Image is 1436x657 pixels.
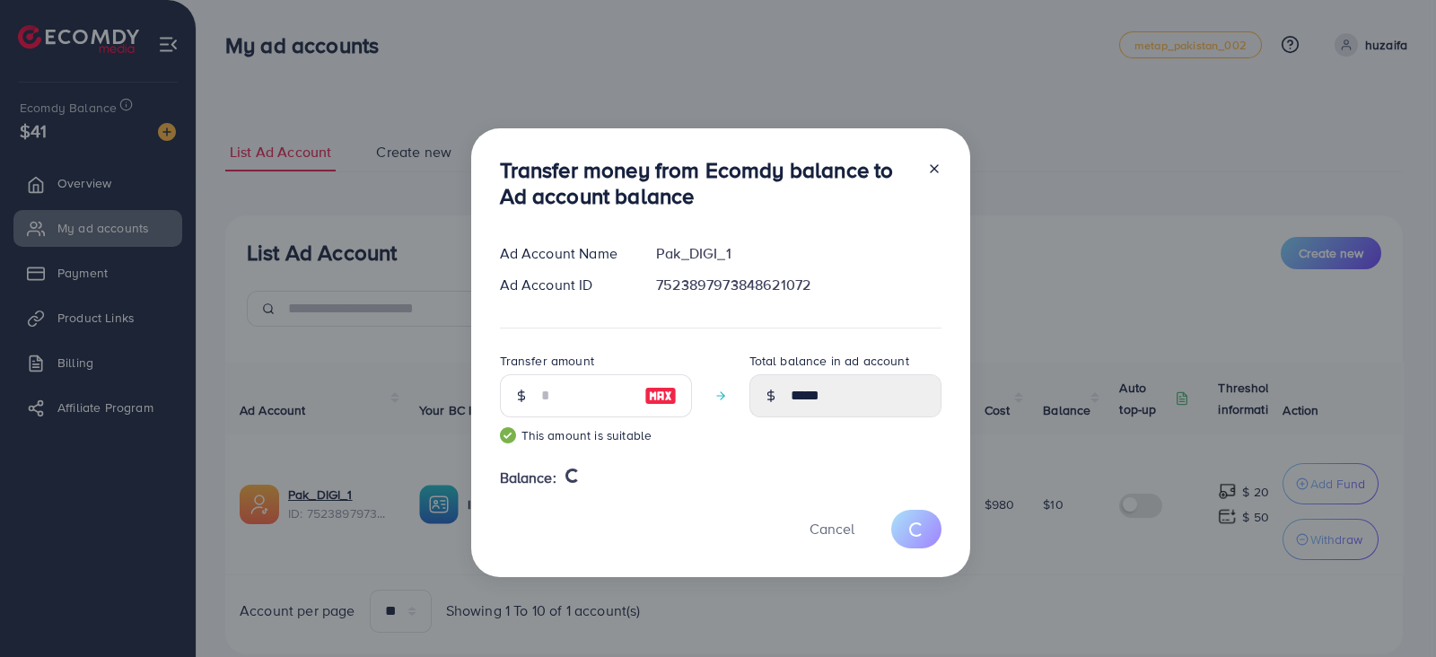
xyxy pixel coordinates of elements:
[642,275,955,295] div: 7523897973848621072
[486,275,643,295] div: Ad Account ID
[1360,576,1423,644] iframe: Chat
[500,157,913,209] h3: Transfer money from Ecomdy balance to Ad account balance
[787,510,877,548] button: Cancel
[486,243,643,264] div: Ad Account Name
[500,352,594,370] label: Transfer amount
[644,385,677,407] img: image
[500,427,516,443] img: guide
[500,426,692,444] small: This amount is suitable
[810,519,854,539] span: Cancel
[749,352,909,370] label: Total balance in ad account
[500,468,556,488] span: Balance:
[642,243,955,264] div: Pak_DIGI_1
